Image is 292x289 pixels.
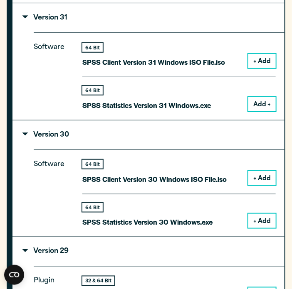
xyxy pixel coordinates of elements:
[82,160,103,169] div: 64 Bit
[82,56,225,68] p: SPSS Client Version 31 Windows ISO File.iso
[34,159,71,221] p: Software
[82,277,114,285] div: 32 & 64 Bit
[82,173,227,185] p: SPSS Client Version 30 Windows ISO File.iso
[82,99,211,111] p: SPSS Statistics Version 31 Windows.exe
[248,171,276,185] button: + Add
[82,216,213,228] p: SPSS Statistics Version 30 Windows.exe
[248,214,276,228] button: + Add
[82,203,103,212] div: 64 Bit
[4,265,24,285] button: Open CMP widget
[24,132,69,138] p: Version 30
[82,43,103,52] div: 64 Bit
[82,86,103,95] div: 64 Bit
[12,120,285,149] summary: Version 30
[12,237,285,266] summary: Version 29
[248,97,276,111] button: Add +
[12,3,285,32] summary: Version 31
[24,15,67,21] p: Version 31
[24,248,69,255] p: Version 29
[34,42,71,104] p: Software
[248,54,276,68] button: + Add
